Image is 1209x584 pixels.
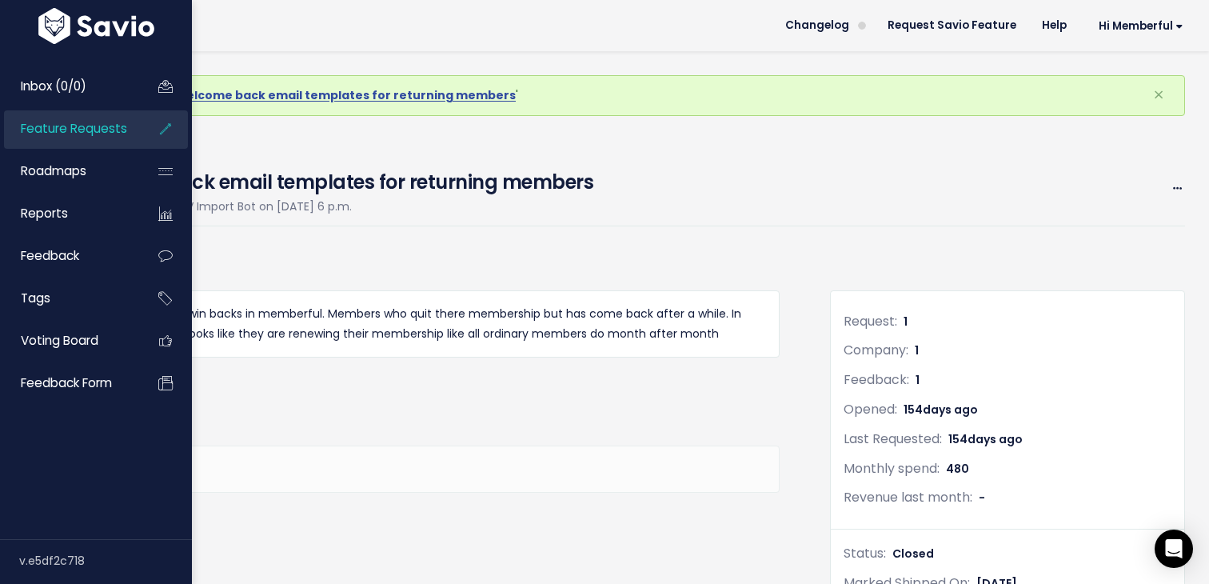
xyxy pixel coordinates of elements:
[4,195,133,232] a: Reports
[946,461,969,477] span: 480
[844,430,942,448] span: Last Requested:
[21,78,86,94] span: Inbox (0/0)
[844,459,940,478] span: Monthly spend:
[4,110,133,147] a: Feature Requests
[1153,82,1164,108] span: ×
[4,280,133,317] a: Tags
[1079,14,1196,38] a: Hi Memberful
[844,341,908,359] span: Company:
[1029,14,1079,38] a: Help
[21,162,86,179] span: Roadmaps
[785,20,849,31] span: Changelog
[844,544,886,562] span: Status:
[923,402,978,418] span: days ago
[21,205,68,222] span: Reports
[979,490,985,506] span: -
[948,431,1023,447] span: 154
[1137,76,1180,114] button: Close
[4,68,133,105] a: Inbox (0/0)
[21,374,112,391] span: Feedback form
[875,14,1029,38] a: Request Savio Feature
[72,198,352,214] span: Created by Savio CSV Import Bot on [DATE] 6 p.m.
[904,402,978,418] span: 154
[4,365,133,402] a: Feedback form
[21,120,127,137] span: Feature Requests
[916,372,920,388] span: 1
[4,238,133,274] a: Feedback
[1099,20,1183,32] span: Hi Memberful
[844,400,897,418] span: Opened:
[174,87,516,103] a: Welcome back email templates for returning members
[915,342,919,358] span: 1
[72,446,780,493] div: Add a comment...
[19,540,192,582] div: v.e5df2c718
[21,247,79,264] span: Feedback
[1155,530,1193,568] div: Open Intercom Messenger
[4,322,133,359] a: Voting Board
[21,290,50,306] span: Tags
[892,546,934,562] span: Closed
[72,408,780,430] h3: Comments ( )
[34,8,158,44] img: logo-white.9d6f32f41409.svg
[844,370,909,389] span: Feedback:
[844,312,897,330] span: Request:
[72,253,780,275] h3: Description
[968,431,1023,447] span: days ago
[844,488,972,506] span: Revenue last month:
[72,160,593,197] h4: Welcome back email templates for returning members
[904,314,908,330] span: 1
[72,75,1185,116] div: Saved feature ' '
[21,332,98,349] span: Voting Board
[86,304,766,344] p: How can I identify win backs in memberful. Members who quit there membership but has come back af...
[4,153,133,190] a: Roadmaps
